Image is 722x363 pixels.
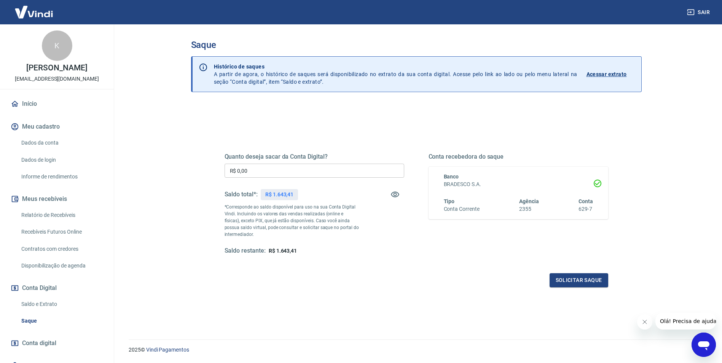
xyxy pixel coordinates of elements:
a: Dados de login [18,152,105,168]
h6: 2355 [519,205,539,213]
span: Tipo [444,198,455,204]
h3: Saque [191,40,642,50]
p: *Corresponde ao saldo disponível para uso na sua Conta Digital Vindi. Incluindo os valores das ve... [225,204,359,238]
p: R$ 1.643,41 [265,191,293,199]
p: [PERSON_NAME] [26,64,87,72]
h5: Quanto deseja sacar da Conta Digital? [225,153,404,161]
h6: Conta Corrente [444,205,480,213]
div: K [42,30,72,61]
a: Disponibilização de agenda [18,258,105,274]
a: Saldo e Extrato [18,296,105,312]
p: Acessar extrato [587,70,627,78]
img: Vindi [9,0,59,24]
span: Olá! Precisa de ajuda? [5,5,64,11]
a: Acessar extrato [587,63,635,86]
span: Banco [444,174,459,180]
a: Vindi Pagamentos [146,347,189,353]
a: Relatório de Recebíveis [18,207,105,223]
button: Meu cadastro [9,118,105,135]
p: A partir de agora, o histórico de saques será disponibilizado no extrato da sua conta digital. Ac... [214,63,577,86]
h5: Conta recebedora do saque [429,153,608,161]
a: Conta digital [9,335,105,352]
a: Dados da conta [18,135,105,151]
h5: Saldo restante: [225,247,266,255]
span: Conta digital [22,338,56,349]
p: 2025 © [129,346,704,354]
h6: BRADESCO S.A. [444,180,593,188]
button: Solicitar saque [550,273,608,287]
iframe: Botão para abrir a janela de mensagens [692,333,716,357]
h6: 629-7 [579,205,593,213]
a: Saque [18,313,105,329]
iframe: Mensagem da empresa [655,313,716,330]
p: Histórico de saques [214,63,577,70]
span: Agência [519,198,539,204]
a: Recebíveis Futuros Online [18,224,105,240]
a: Contratos com credores [18,241,105,257]
h5: Saldo total*: [225,191,258,198]
iframe: Fechar mensagem [637,314,652,330]
p: [EMAIL_ADDRESS][DOMAIN_NAME] [15,75,99,83]
button: Conta Digital [9,280,105,296]
button: Sair [685,5,713,19]
a: Início [9,96,105,112]
button: Meus recebíveis [9,191,105,207]
span: R$ 1.643,41 [269,248,297,254]
a: Informe de rendimentos [18,169,105,185]
span: Conta [579,198,593,204]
